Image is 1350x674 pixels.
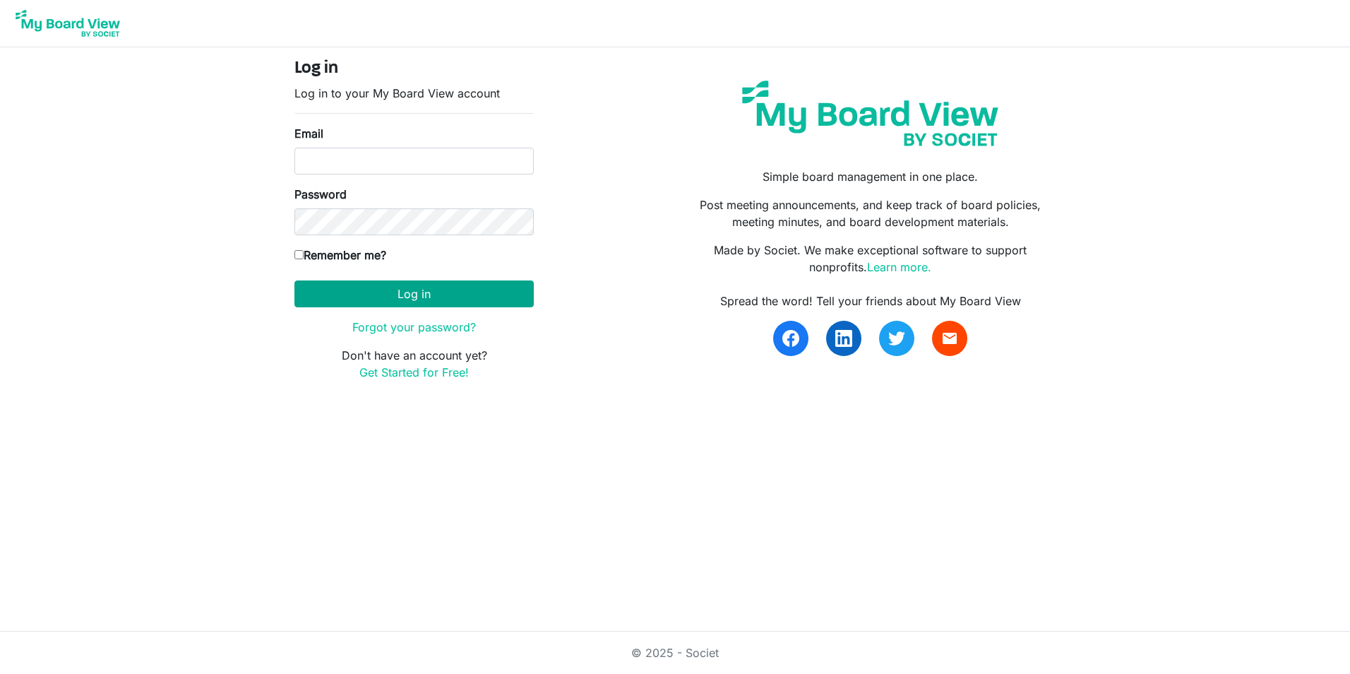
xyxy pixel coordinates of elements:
[294,250,304,259] input: Remember me?
[686,168,1056,185] p: Simple board management in one place.
[294,186,347,203] label: Password
[294,247,386,264] label: Remember me?
[731,70,1009,157] img: my-board-view-societ.svg
[835,330,852,347] img: linkedin.svg
[941,330,958,347] span: email
[359,365,469,379] a: Get Started for Free!
[686,242,1056,276] p: Made by Societ. We make exceptional software to support nonprofits.
[294,59,534,79] h4: Log in
[888,330,905,347] img: twitter.svg
[294,85,534,102] p: Log in to your My Board View account
[352,320,476,334] a: Forgot your password?
[686,196,1056,230] p: Post meeting announcements, and keep track of board policies, meeting minutes, and board developm...
[782,330,799,347] img: facebook.svg
[294,125,323,142] label: Email
[932,321,967,356] a: email
[11,6,124,41] img: My Board View Logo
[686,292,1056,309] div: Spread the word! Tell your friends about My Board View
[867,260,931,274] a: Learn more.
[294,280,534,307] button: Log in
[294,347,534,381] p: Don't have an account yet?
[631,646,719,660] a: © 2025 - Societ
